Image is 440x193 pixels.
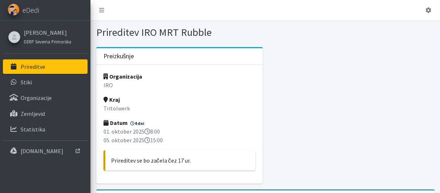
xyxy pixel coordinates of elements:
a: Organizacije [3,91,88,105]
a: Zemljevid [3,106,88,121]
img: eDedi [8,4,20,16]
span: 4 dni [129,120,147,127]
p: Zemljevid [21,110,45,117]
a: [DOMAIN_NAME] [3,144,88,158]
h3: Preizkušnje [103,53,134,60]
p: Organizacije [21,94,52,101]
strong: Kraj [103,96,120,103]
p: 01. oktober 2025 8:00 05. oktober 2025 15:00 [103,127,255,144]
p: Statistika [21,126,45,133]
p: Stiki [21,79,32,86]
h1: Prireditev IRO MRT Rubble [96,26,263,39]
p: Prireditev se bo začela čez 17 ur. [111,156,250,165]
p: [DOMAIN_NAME] [21,147,63,155]
small: DERP Severna Primorska [24,39,71,45]
p: Tritolwerk [103,104,255,113]
a: [PERSON_NAME] [24,28,71,37]
p: Prireditve [21,63,45,70]
strong: Organizacija [103,73,142,80]
a: Stiki [3,75,88,89]
a: Prireditve [3,59,88,74]
span: eDedi [22,5,39,16]
p: IRO [103,81,255,89]
strong: Datum [103,119,128,126]
a: Statistika [3,122,88,137]
a: DERP Severna Primorska [24,37,71,46]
